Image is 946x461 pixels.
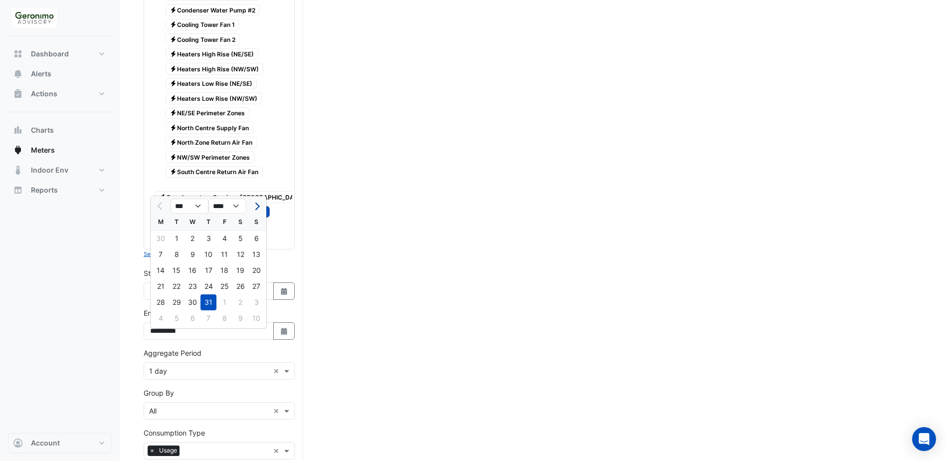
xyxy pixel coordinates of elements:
button: Account [8,433,112,453]
div: Sunday, July 13, 2025 [248,246,264,262]
div: Friday, July 18, 2025 [216,262,232,278]
label: Consumption Type [144,428,205,438]
span: North Centre Supply Fan [166,122,254,134]
label: Start Date [144,268,177,278]
div: Wednesday, July 2, 2025 [185,230,200,246]
div: Sunday, August 3, 2025 [248,294,264,310]
div: 11 [216,246,232,262]
div: Thursday, July 10, 2025 [200,246,216,262]
button: Select Reportable [144,249,189,258]
span: × [148,446,157,456]
span: Condenser Water Pump #2 [166,4,260,16]
div: 15 [169,262,185,278]
fa-icon: Electricity [159,193,167,201]
div: 4 [153,310,169,326]
div: 26 [232,278,248,294]
div: Wednesday, August 6, 2025 [185,310,200,326]
span: Clear [273,406,282,416]
div: 25 [216,278,232,294]
fa-icon: Electricity [170,6,177,13]
fa-icon: Electricity [170,94,177,102]
app-icon: Alerts [13,69,23,79]
div: W [185,214,200,230]
span: Clear [273,366,282,376]
div: Monday, August 4, 2025 [153,310,169,326]
span: Clear [273,446,282,456]
fa-icon: Electricity [170,50,177,58]
button: Indoor Env [8,160,112,180]
button: Meters [8,140,112,160]
div: Tuesday, August 5, 2025 [169,310,185,326]
span: Usage [157,446,180,456]
div: 8 [216,310,232,326]
span: Indoor Env [31,165,68,175]
div: 5 [169,310,185,326]
app-icon: Dashboard [13,49,23,59]
small: Select Reportable [144,251,189,257]
span: Charts [31,125,54,135]
div: Friday, July 4, 2025 [216,230,232,246]
div: 20 [248,262,264,278]
span: Heaters High Rise (NE/SE) [166,48,259,60]
fa-icon: Electricity [170,80,177,87]
span: Actions [31,89,57,99]
fa-icon: Select Date [280,327,289,335]
div: T [169,214,185,230]
button: Charts [8,120,112,140]
div: 8 [169,246,185,262]
button: Next month [250,198,262,214]
app-icon: Reports [13,185,23,195]
div: Tuesday, July 8, 2025 [169,246,185,262]
span: NE/SE Perimeter Zones [166,107,250,119]
div: Thursday, July 17, 2025 [200,262,216,278]
div: 6 [185,310,200,326]
div: S [248,214,264,230]
div: Sunday, July 27, 2025 [248,278,264,294]
div: S [232,214,248,230]
div: Tuesday, July 15, 2025 [169,262,185,278]
div: Saturday, August 2, 2025 [232,294,248,310]
select: Select year [208,199,246,214]
img: Company Logo [12,8,57,28]
div: 29 [169,294,185,310]
span: Reports [31,185,58,195]
div: Saturday, August 9, 2025 [232,310,248,326]
span: Heaters Low Rise (NE/SE) [166,78,257,90]
span: Dashboard [31,49,69,59]
div: Wednesday, July 23, 2025 [185,278,200,294]
label: End Date [144,308,174,318]
div: Monday, July 14, 2025 [153,262,169,278]
fa-icon: Electricity [170,139,177,146]
div: 7 [153,246,169,262]
fa-icon: Electricity [170,35,177,43]
div: 22 [169,278,185,294]
div: Friday, August 1, 2025 [216,294,232,310]
div: Thursday, August 7, 2025 [200,310,216,326]
button: Actions [8,84,112,104]
div: 9 [232,310,248,326]
div: 19 [232,262,248,278]
div: 30 [185,294,200,310]
app-icon: Indoor Env [13,165,23,175]
div: 10 [200,246,216,262]
label: Group By [144,388,174,398]
select: Select month [171,199,208,214]
div: F [216,214,232,230]
div: 31 [200,294,216,310]
span: Heaters Low Rise (NW/SW) [166,92,262,104]
div: Friday, July 25, 2025 [216,278,232,294]
span: Alerts [31,69,51,79]
span: North Zone Return Air Fan [166,137,257,149]
div: Wednesday, July 30, 2025 [185,294,200,310]
fa-icon: Electricity [170,21,177,28]
div: 7 [200,310,216,326]
div: 16 [185,262,200,278]
span: Account [31,438,60,448]
div: Wednesday, July 16, 2025 [185,262,200,278]
app-icon: Actions [13,89,23,99]
div: 1 [169,230,185,246]
div: Friday, August 8, 2025 [216,310,232,326]
app-icon: Charts [13,125,23,135]
div: 12 [232,246,248,262]
div: Thursday, July 31, 2025 [200,294,216,310]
